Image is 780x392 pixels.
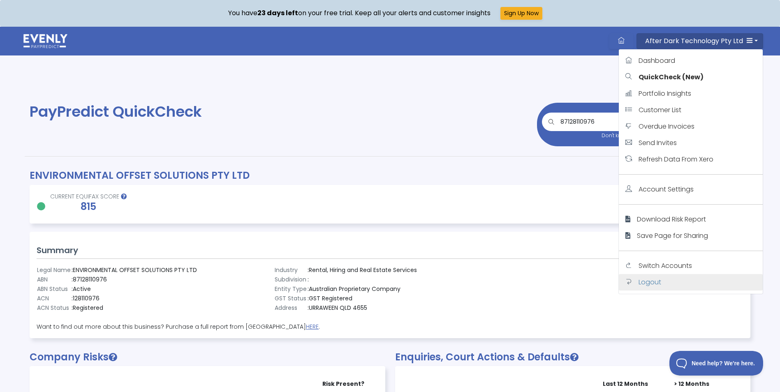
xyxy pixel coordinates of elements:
td: 128110976 [71,294,197,303]
h2: 815 [47,201,130,213]
td: Registered [71,303,197,313]
a: Send Invites [619,135,763,151]
span: : [308,275,309,284]
a: Account Settings [619,181,763,198]
a: Customer List [619,102,763,118]
h2: ENVIRONMENTAL OFFSET SOLUTIONS PTY LTD [30,170,750,182]
span: Send Invites [639,138,677,148]
span: : [72,275,73,284]
span: : [72,294,73,302]
td: Subdivision [274,275,307,284]
td: Rental, Hiring and Real Estate Services [307,265,417,275]
span: Account Settings [639,184,694,194]
td: ACN Status [37,303,71,313]
iframe: Toggle Customer Support [669,351,764,376]
td: Active [71,284,197,294]
span: Logout [639,277,661,287]
button: After Dark Technology Pty Ltd [636,33,763,49]
td: ABN [37,275,71,284]
td: Industry [274,265,307,275]
a: QuickCheck (New) [619,69,763,85]
td: Entity Type [274,284,307,294]
a: Dashboard [619,53,763,69]
span: Download Risk Report [637,214,706,224]
span: Save Page for Sharing [637,231,708,240]
span: : [308,304,309,312]
span: Switch Accounts [639,261,692,270]
button: Sign Up Now [500,7,542,20]
span: : [72,266,73,274]
span: Portfolio Insights [639,89,691,98]
img: logo [23,34,67,48]
span: Customer List [639,105,681,115]
span: : [308,285,309,293]
td: ACN [37,294,71,303]
a: Refresh Data From Xero [619,151,763,168]
td: URRAWEEN QLD 4655 [307,303,417,313]
span: Overdue Invoices [639,122,694,131]
span: : [308,294,309,302]
span: Refresh Data From Xero [639,154,713,164]
td: ENVIRONMENTAL OFFSET SOLUTIONS PTY LTD [71,265,197,275]
strong: 23 days left [257,8,298,18]
span: : [72,285,73,293]
a: HERE [306,323,319,331]
h2: Company Risks [30,351,385,363]
small: Don't know the ABN? Search [602,132,686,139]
td: ABN Status [37,284,71,294]
input: enter an ABN [557,116,699,128]
td: Legal Name [37,265,71,275]
a: Overdue Invoices [619,118,763,135]
td: Address [274,303,307,313]
td: GST Status [274,294,307,303]
a: Portfolio Insights [619,85,763,102]
td: Australian Proprietary Company [307,284,417,294]
span: Dashboard [639,56,675,65]
strong: QuickCheck (New) [639,72,704,82]
span: : [308,266,309,274]
p: CURRENT EQUIFAX SCORE [47,192,130,201]
h2: Enquiries, Court Actions & Defaults [395,351,751,363]
p: Want to find out more about this business? Purchase a full report from [GEOGRAPHIC_DATA] . [37,323,743,331]
td: 87128110976 [71,275,197,284]
span: : [72,304,73,312]
span: After Dark Technology Pty Ltd [645,36,743,46]
h3: Summary [37,245,743,255]
span: GST Registered [309,294,352,302]
span: PayPredict QuickCheck [30,101,202,122]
